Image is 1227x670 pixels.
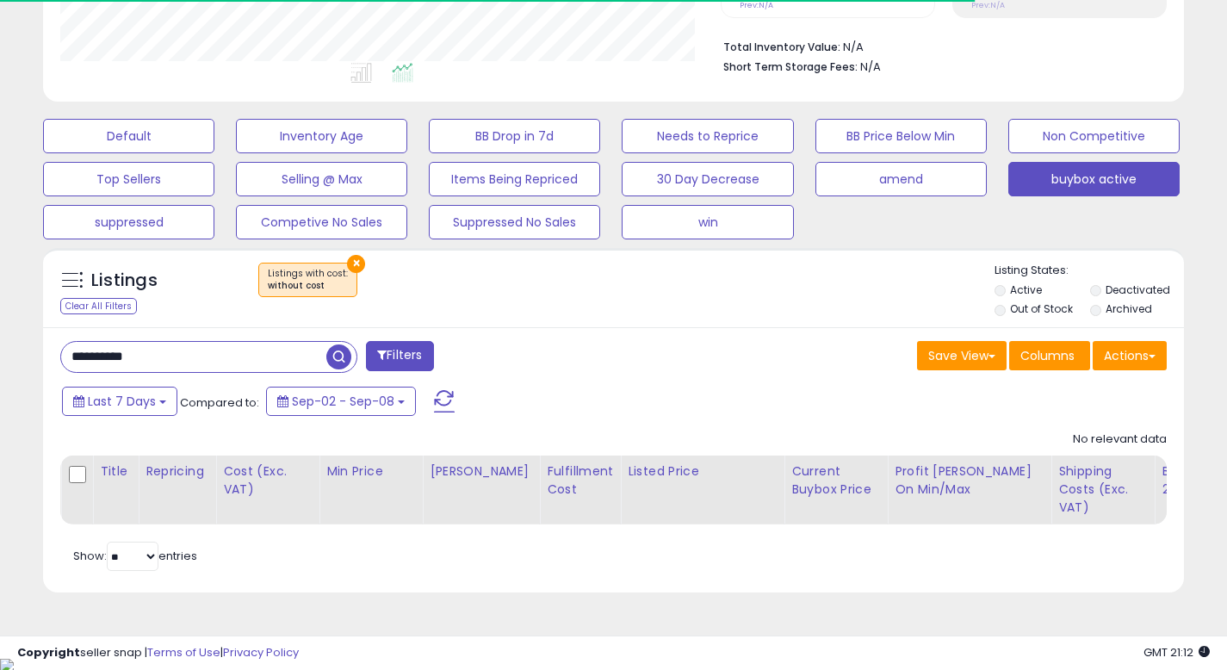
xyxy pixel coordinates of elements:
h5: Listings [91,269,158,293]
button: Actions [1093,341,1167,370]
button: Inventory Age [236,119,407,153]
a: Terms of Use [147,644,220,661]
div: Fulfillment Cost [547,462,613,499]
button: Competive No Sales [236,205,407,239]
div: Cost (Exc. VAT) [223,462,312,499]
div: Shipping Costs (Exc. VAT) [1058,462,1147,517]
span: Compared to: [180,394,259,411]
div: without cost [268,280,348,292]
button: Non Competitive [1008,119,1180,153]
button: × [347,255,365,273]
strong: Copyright [17,644,80,661]
span: Listings with cost : [268,267,348,293]
button: 30 Day Decrease [622,162,793,196]
span: 2025-09-16 21:12 GMT [1143,644,1210,661]
div: Profit [PERSON_NAME] on Min/Max [895,462,1044,499]
button: BB Drop in 7d [429,119,600,153]
div: No relevant data [1073,431,1167,448]
span: Sep-02 - Sep-08 [292,393,394,410]
span: Last 7 Days [88,393,156,410]
div: seller snap | | [17,645,299,661]
button: Suppressed No Sales [429,205,600,239]
a: Privacy Policy [223,644,299,661]
button: win [622,205,793,239]
label: Archived [1106,301,1152,316]
button: Items Being Repriced [429,162,600,196]
button: Selling @ Max [236,162,407,196]
p: Listing States: [995,263,1184,279]
th: The percentage added to the cost of goods (COGS) that forms the calculator for Min & Max prices. [888,456,1051,524]
div: [PERSON_NAME] [430,462,532,481]
button: Save View [917,341,1007,370]
span: Columns [1020,347,1075,364]
button: Needs to Reprice [622,119,793,153]
button: Filters [366,341,433,371]
div: Repricing [146,462,208,481]
button: Default [43,119,214,153]
button: Top Sellers [43,162,214,196]
span: N/A [860,59,881,75]
b: Short Term Storage Fees: [723,59,858,74]
button: BB Price Below Min [815,119,987,153]
div: Clear All Filters [60,298,137,314]
span: Show: entries [73,548,197,564]
label: Active [1010,282,1042,297]
li: N/A [723,35,1154,56]
div: Min Price [326,462,415,481]
button: amend [815,162,987,196]
div: Listed Price [628,462,777,481]
label: Deactivated [1106,282,1170,297]
div: Title [100,462,131,481]
b: Total Inventory Value: [723,40,840,54]
button: buybox active [1008,162,1180,196]
button: suppressed [43,205,214,239]
button: Last 7 Days [62,387,177,416]
div: Current Buybox Price [791,462,880,499]
button: Columns [1009,341,1090,370]
label: Out of Stock [1010,301,1073,316]
button: Sep-02 - Sep-08 [266,387,416,416]
div: BB Share 24h. [1162,462,1224,499]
